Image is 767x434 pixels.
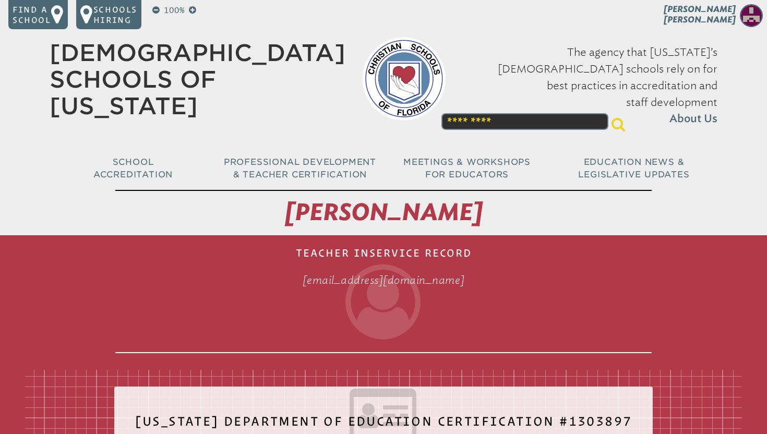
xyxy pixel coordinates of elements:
[462,44,717,127] p: The agency that [US_STATE]’s [DEMOGRAPHIC_DATA] schools rely on for best practices in accreditati...
[362,37,446,120] img: csf-logo-web-colors.png
[578,157,689,179] span: Education News & Legislative Updates
[669,111,717,127] span: About Us
[162,4,187,17] p: 100%
[115,239,652,353] h1: Teacher Inservice Record
[93,157,173,179] span: School Accreditation
[93,4,137,25] p: Schools Hiring
[403,157,531,179] span: Meetings & Workshops for Educators
[13,4,51,25] p: Find a school
[740,4,763,27] img: b69e3668399e26ae20a7d85d59a65929
[285,198,483,226] span: [PERSON_NAME]
[224,157,376,179] span: Professional Development & Teacher Certification
[50,39,345,119] a: [DEMOGRAPHIC_DATA] Schools of [US_STATE]
[664,4,736,25] span: [PERSON_NAME] [PERSON_NAME]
